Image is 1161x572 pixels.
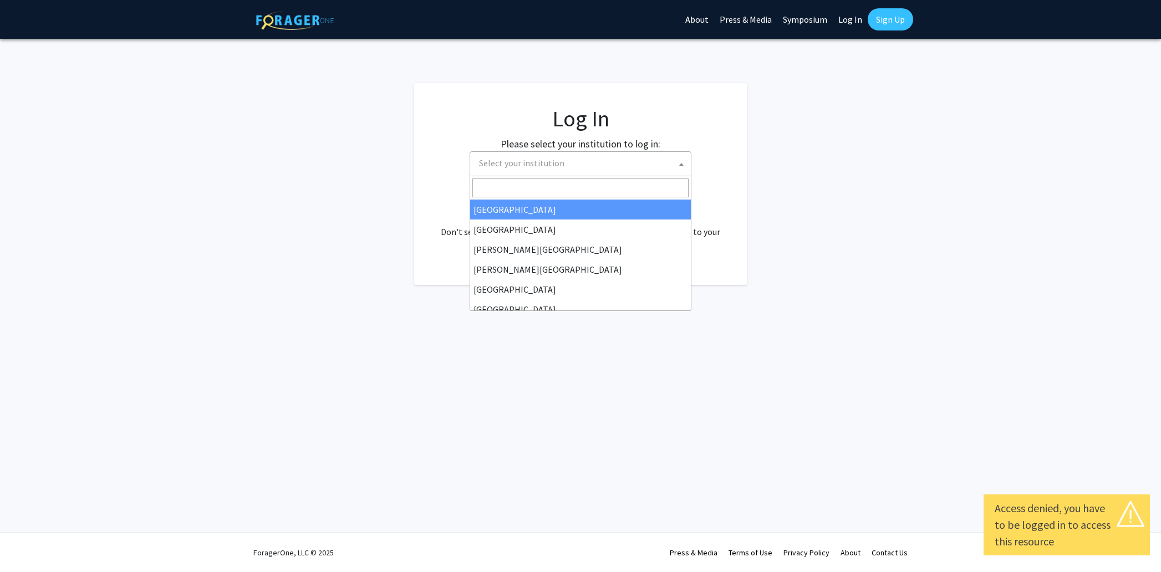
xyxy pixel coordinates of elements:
input: Search [472,178,689,197]
li: [GEOGRAPHIC_DATA] [470,279,691,299]
img: ForagerOne Logo [256,11,334,30]
a: Sign Up [868,8,913,30]
span: Select your institution [479,157,564,168]
li: [PERSON_NAME][GEOGRAPHIC_DATA] [470,239,691,259]
a: Terms of Use [729,548,772,558]
label: Please select your institution to log in: [501,136,660,151]
li: [GEOGRAPHIC_DATA] [470,299,691,319]
span: Select your institution [470,151,691,176]
a: About [841,548,860,558]
a: Privacy Policy [783,548,829,558]
span: Select your institution [475,152,691,175]
div: No account? . Don't see your institution? about bringing ForagerOne to your institution. [436,198,725,252]
li: [GEOGRAPHIC_DATA] [470,200,691,219]
iframe: Chat [8,522,47,564]
div: Access denied, you have to be logged in to access this resource [995,500,1139,550]
a: Press & Media [670,548,717,558]
h1: Log In [436,105,725,132]
a: Contact Us [872,548,908,558]
li: [GEOGRAPHIC_DATA] [470,219,691,239]
div: ForagerOne, LLC © 2025 [253,533,334,572]
li: [PERSON_NAME][GEOGRAPHIC_DATA] [470,259,691,279]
